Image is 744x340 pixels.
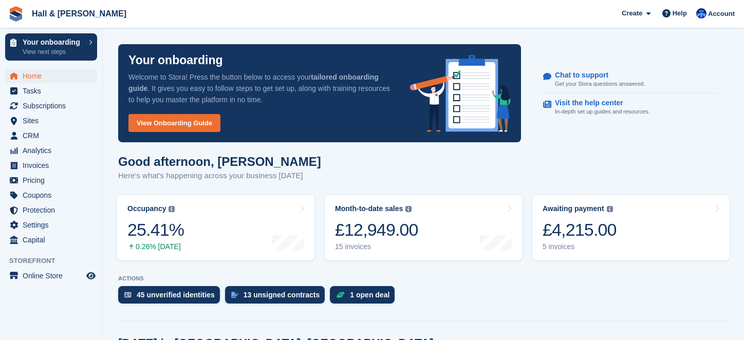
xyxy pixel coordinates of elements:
div: Month-to-date sales [335,204,403,213]
div: 45 unverified identities [137,291,215,299]
img: Claire Banham [696,8,706,18]
a: Hall & [PERSON_NAME] [28,5,131,22]
p: In-depth set up guides and resources. [555,107,650,116]
img: icon-info-grey-7440780725fd019a000dd9b08b2336e03edf1995a4989e88bcd33f0948082b44.svg [169,206,175,212]
img: verify_identity-adf6edd0f0f0b5bbfe63781bf79b02c33cf7c696d77639b501bdc392416b5a36.svg [124,292,132,298]
h1: Good afternoon, [PERSON_NAME] [118,155,321,168]
span: Capital [23,233,84,247]
a: Preview store [85,270,97,282]
a: menu [5,69,97,83]
span: CRM [23,128,84,143]
span: Settings [23,218,84,232]
span: Coupons [23,188,84,202]
img: onboarding-info-6c161a55d2c0e0a8cae90662b2fe09162a5109e8cc188191df67fb4f79e88e88.svg [410,55,511,132]
span: Create [622,8,642,18]
img: stora-icon-8386f47178a22dfd0bd8f6a31ec36ba5ce8667c1dd55bd0f319d3a0aa187defe.svg [8,6,24,22]
a: Awaiting payment £4,215.00 5 invoices [532,195,730,260]
span: Protection [23,203,84,217]
span: Subscriptions [23,99,84,113]
p: Visit the help center [555,99,642,107]
a: menu [5,173,97,187]
div: 13 unsigned contracts [244,291,320,299]
p: Welcome to Stora! Press the button below to access your . It gives you easy to follow steps to ge... [128,71,394,105]
p: ACTIONS [118,275,729,282]
span: Account [708,9,735,19]
div: £4,215.00 [543,219,617,240]
a: Visit the help center In-depth set up guides and resources. [543,93,719,121]
a: menu [5,128,97,143]
div: 0.26% [DATE] [127,242,184,251]
span: Online Store [23,269,84,283]
p: Your onboarding [23,39,84,46]
a: 45 unverified identities [118,286,225,309]
div: Occupancy [127,204,166,213]
img: deal-1b604bf984904fb50ccaf53a9ad4b4a5d6e5aea283cecdc64d6e3604feb123c2.svg [336,291,345,298]
a: Month-to-date sales £12,949.00 15 invoices [325,195,522,260]
a: menu [5,203,97,217]
a: View Onboarding Guide [128,114,220,132]
div: 1 open deal [350,291,389,299]
a: menu [5,84,97,98]
a: menu [5,233,97,247]
p: Chat to support [555,71,637,80]
img: icon-info-grey-7440780725fd019a000dd9b08b2336e03edf1995a4989e88bcd33f0948082b44.svg [607,206,613,212]
div: Awaiting payment [543,204,604,213]
p: Here's what's happening across your business [DATE] [118,170,321,182]
div: 5 invoices [543,242,617,251]
a: menu [5,143,97,158]
a: 13 unsigned contracts [225,286,330,309]
span: Invoices [23,158,84,173]
span: Tasks [23,84,84,98]
a: menu [5,269,97,283]
a: menu [5,99,97,113]
p: Your onboarding [128,54,223,66]
a: Your onboarding View next steps [5,33,97,61]
a: Occupancy 25.41% 0.26% [DATE] [117,195,314,260]
p: View next steps [23,47,84,56]
a: menu [5,188,97,202]
span: Pricing [23,173,84,187]
img: contract_signature_icon-13c848040528278c33f63329250d36e43548de30e8caae1d1a13099fd9432cc5.svg [231,292,238,298]
a: menu [5,114,97,128]
span: Analytics [23,143,84,158]
div: 25.41% [127,219,184,240]
img: icon-info-grey-7440780725fd019a000dd9b08b2336e03edf1995a4989e88bcd33f0948082b44.svg [405,206,412,212]
span: Help [673,8,687,18]
a: menu [5,218,97,232]
div: 15 invoices [335,242,418,251]
span: Storefront [9,256,102,266]
a: Chat to support Get your Stora questions answered. [543,66,719,94]
a: menu [5,158,97,173]
a: 1 open deal [330,286,400,309]
span: Home [23,69,84,83]
p: Get your Stora questions answered. [555,80,645,88]
span: Sites [23,114,84,128]
div: £12,949.00 [335,219,418,240]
